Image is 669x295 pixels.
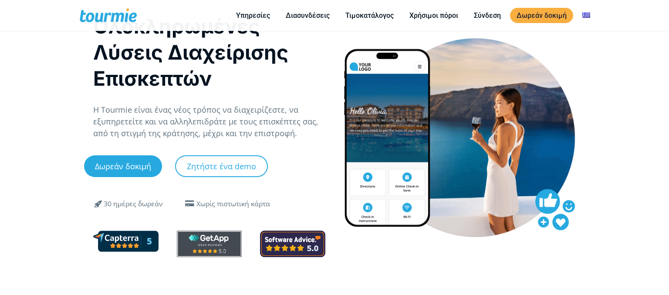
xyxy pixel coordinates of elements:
a: Χρήσιμοι πόροι [403,10,465,21]
p: Η Tourmie είναι ένας νέος τρόπος να διαχειρίζεστε, να εξυπηρετείτε και να αλληλεπιδράτε με τους ε... [93,104,325,139]
a: Υπηρεσίες [230,10,277,21]
a: Δωρεάν δοκιμή [510,8,573,23]
h1: Ολοκληρωμένες Λύσεις Διαχείρισης Επισκεπτών [93,13,325,91]
div: 30 ημέρες δωρεάν [104,199,163,209]
a: Ζητήστε ένα demo [175,155,268,177]
span:  [182,200,196,207]
a: Τιμοκατάλογος [339,10,400,21]
span:  [88,198,109,209]
a: Σύνδεση [467,10,507,21]
div: Χωρίς πιστωτική κάρτα [196,199,270,209]
a: Διασυνδέσεις [279,10,336,21]
a: Δωρεάν δοκιμή [84,155,162,177]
